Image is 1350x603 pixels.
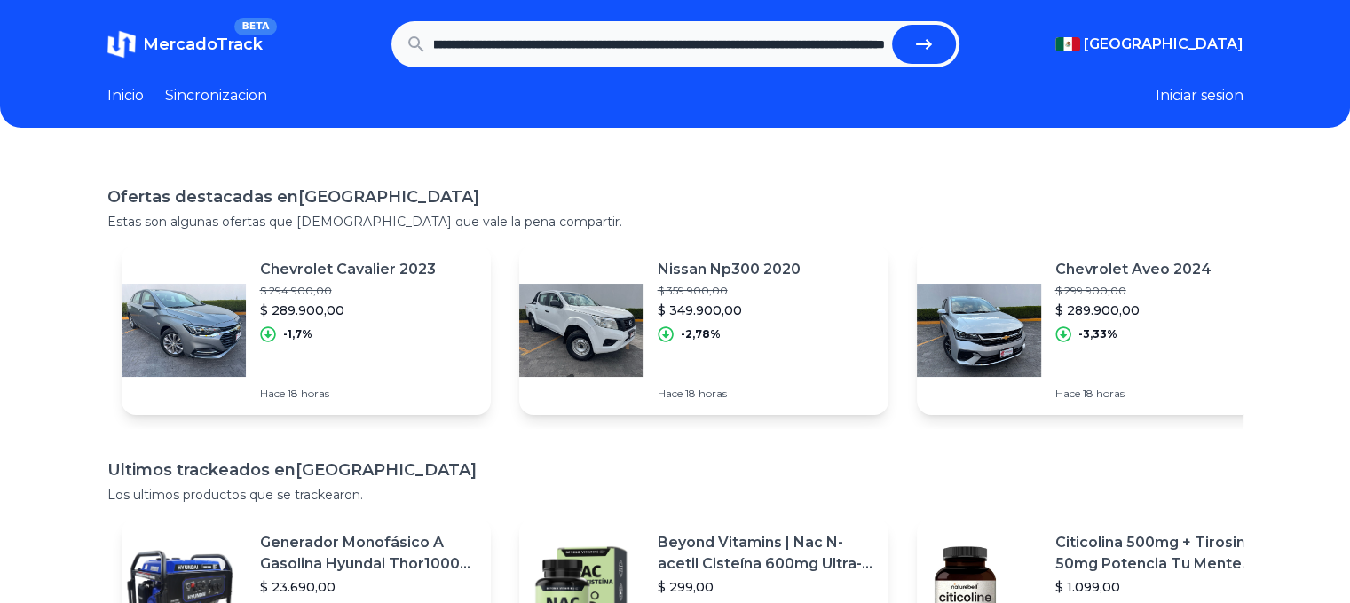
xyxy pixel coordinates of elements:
[1055,34,1243,55] button: [GEOGRAPHIC_DATA]
[1055,259,1212,280] p: Chevrolet Aveo 2024
[519,245,888,415] a: Featured imageNissan Np300 2020$ 359.900,00$ 349.900,00-2,78%Hace 18 horas
[107,30,136,59] img: MercadoTrack
[260,259,436,280] p: Chevrolet Cavalier 2023
[165,85,267,106] a: Sincronizacion
[234,18,276,35] span: BETA
[917,268,1041,392] img: Featured image
[658,532,874,575] p: Beyond Vitamins | Nac N-acetil Cisteína 600mg Ultra-premium Con Inulina De Agave (prebiótico Natu...
[107,184,1243,209] h1: Ofertas destacadas en [GEOGRAPHIC_DATA]
[917,245,1286,415] a: Featured imageChevrolet Aveo 2024$ 299.900,00$ 289.900,00-3,33%Hace 18 horas
[1055,37,1080,51] img: Mexico
[1055,578,1272,596] p: $ 1.099,00
[260,387,436,401] p: Hace 18 horas
[658,301,801,319] p: $ 349.900,00
[260,284,436,298] p: $ 294.900,00
[658,387,801,401] p: Hace 18 horas
[143,35,263,54] span: MercadoTrack
[1078,327,1117,341] p: -3,33%
[658,259,801,280] p: Nissan Np300 2020
[1055,284,1212,298] p: $ 299.900,00
[107,486,1243,504] p: Los ultimos productos que se trackearon.
[107,30,263,59] a: MercadoTrackBETA
[1055,532,1272,575] p: Citicolina 500mg + Tirosina 50mg Potencia Tu Mente (120caps) Sabor Sin Sabor
[519,268,643,392] img: Featured image
[107,213,1243,231] p: Estas son algunas ofertas que [DEMOGRAPHIC_DATA] que vale la pena compartir.
[658,578,874,596] p: $ 299,00
[1084,34,1243,55] span: [GEOGRAPHIC_DATA]
[260,301,436,319] p: $ 289.900,00
[107,458,1243,482] h1: Ultimos trackeados en [GEOGRAPHIC_DATA]
[1156,85,1243,106] button: Iniciar sesion
[260,578,477,596] p: $ 23.690,00
[681,327,721,341] p: -2,78%
[122,268,246,392] img: Featured image
[260,532,477,575] p: Generador Monofásico A Gasolina Hyundai Thor10000 P 11.5 Kw
[107,85,144,106] a: Inicio
[283,327,312,341] p: -1,7%
[658,284,801,298] p: $ 359.900,00
[1055,387,1212,401] p: Hace 18 horas
[122,245,491,415] a: Featured imageChevrolet Cavalier 2023$ 294.900,00$ 289.900,00-1,7%Hace 18 horas
[1055,301,1212,319] p: $ 289.900,00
